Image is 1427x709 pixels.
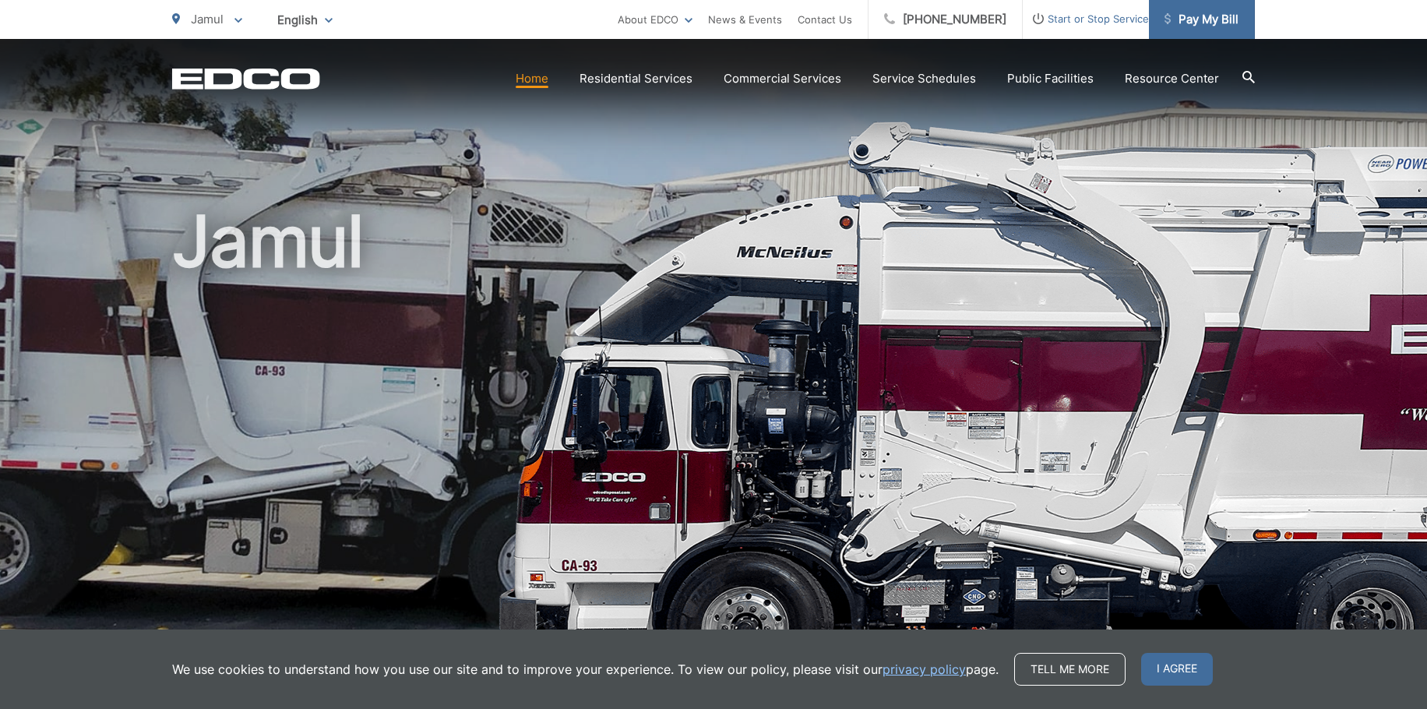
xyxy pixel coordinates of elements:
a: privacy policy [883,660,966,679]
span: Pay My Bill [1165,10,1238,29]
span: Jamul [191,12,224,26]
a: Commercial Services [724,69,841,88]
a: EDCD logo. Return to the homepage. [172,68,320,90]
a: Home [516,69,548,88]
a: Public Facilities [1007,69,1094,88]
span: I agree [1141,653,1213,686]
span: English [266,6,344,34]
a: News & Events [708,10,782,29]
a: Contact Us [798,10,852,29]
a: Tell me more [1014,653,1126,686]
a: About EDCO [618,10,692,29]
h1: Jamul [172,203,1255,696]
a: Resource Center [1125,69,1219,88]
a: Service Schedules [872,69,976,88]
p: We use cookies to understand how you use our site and to improve your experience. To view our pol... [172,660,999,679]
a: Residential Services [580,69,692,88]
